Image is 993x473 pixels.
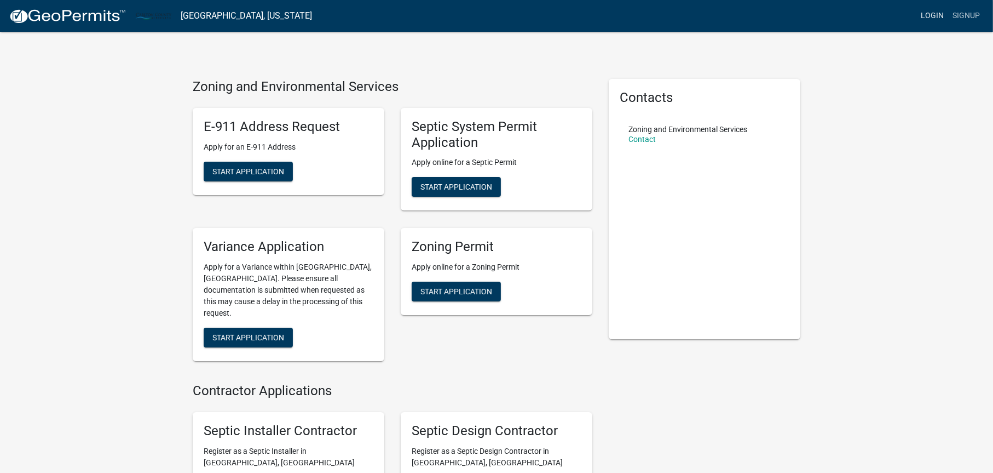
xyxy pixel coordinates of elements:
[916,5,948,26] a: Login
[193,79,592,95] h4: Zoning and Environmental Services
[620,90,789,106] h5: Contacts
[204,141,373,153] p: Apply for an E-911 Address
[204,261,373,319] p: Apply for a Variance within [GEOGRAPHIC_DATA], [GEOGRAPHIC_DATA]. Please ensure all documentation...
[412,177,501,197] button: Start Application
[204,446,373,469] p: Register as a Septic Installer in [GEOGRAPHIC_DATA], [GEOGRAPHIC_DATA]
[412,261,581,273] p: Apply online for a Zoning Permit
[948,5,984,26] a: Signup
[412,282,501,301] button: Start Application
[628,126,747,133] p: Zoning and Environmental Services
[412,423,581,439] h5: Septic Design Contractor
[204,119,373,135] h5: E-911 Address Request
[212,167,284,175] span: Start Application
[420,287,492,296] span: Start Application
[181,7,312,25] a: [GEOGRAPHIC_DATA], [US_STATE]
[204,239,373,255] h5: Variance Application
[204,162,293,181] button: Start Application
[204,423,373,439] h5: Septic Installer Contractor
[135,8,172,23] img: Carlton County, Minnesota
[193,383,592,399] h4: Contractor Applications
[420,183,492,191] span: Start Application
[412,446,581,469] p: Register as a Septic Design Contractor in [GEOGRAPHIC_DATA], [GEOGRAPHIC_DATA]
[412,119,581,151] h5: Septic System Permit Application
[412,157,581,168] p: Apply online for a Septic Permit
[204,328,293,347] button: Start Application
[412,239,581,255] h5: Zoning Permit
[212,333,284,342] span: Start Application
[628,135,656,144] a: Contact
